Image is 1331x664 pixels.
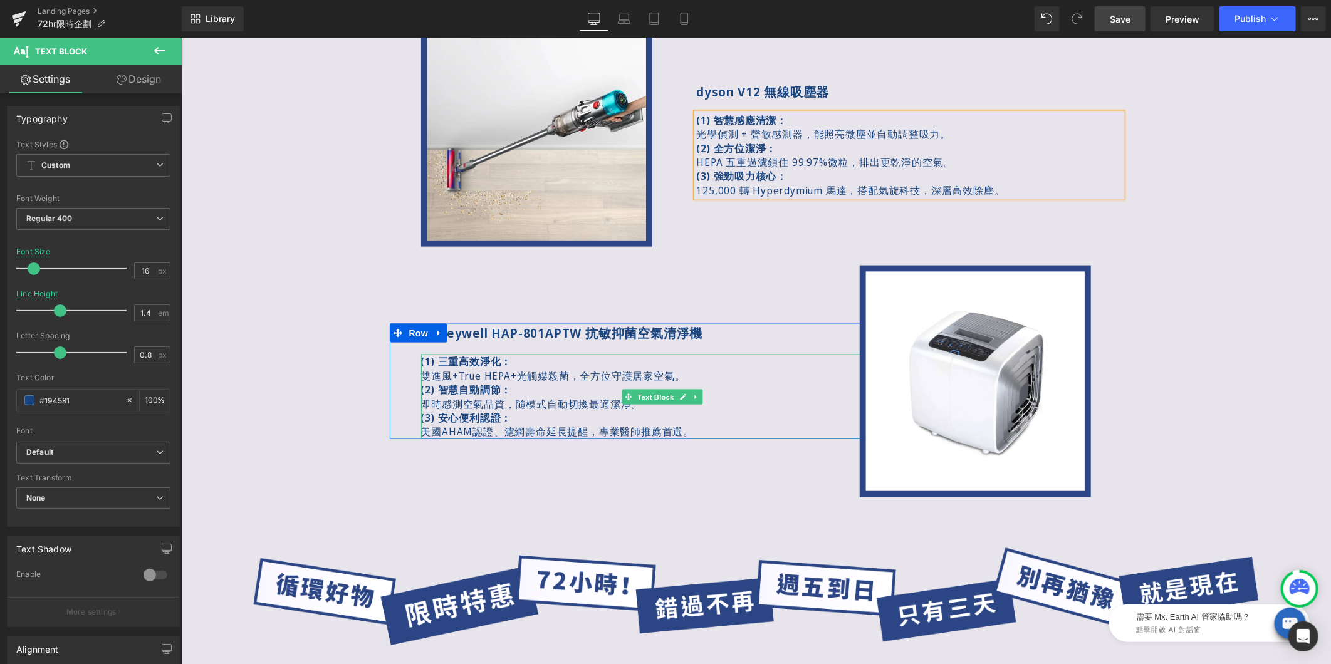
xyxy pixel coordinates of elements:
strong: (2) 智慧自動調節： [240,345,331,359]
button: Publish [1219,6,1296,31]
i: Default [26,447,53,458]
a: Expand / Collapse [508,352,521,367]
div: Text Transform [16,474,170,482]
a: Landing Pages [38,6,182,16]
span: px [158,267,169,275]
span: Library [206,13,235,24]
a: Laptop [609,6,639,31]
strong: dyson V12 無線吸塵器 [515,46,648,63]
a: Mobile [669,6,699,31]
div: Letter Spacing [16,331,170,340]
a: Tablet [639,6,669,31]
input: Color [39,393,120,407]
b: Regular 400 [26,214,73,223]
div: Font Weight [16,194,170,203]
button: Undo [1035,6,1060,31]
span: Publish [1234,14,1266,24]
span: 光學偵測 + 聲敏感測器，能照亮微塵並自動調整吸力。 [515,90,770,103]
span: Text Block [35,46,87,56]
p: More settings [66,606,117,618]
b: Custom [41,160,70,171]
span: 72hr限時企劃 [38,19,91,29]
span: 雙進風+True HEPA+光觸媒殺菌，全方位守護居家空氣。 [240,331,504,345]
a: New Library [182,6,244,31]
div: Open Intercom Messenger [1288,621,1318,651]
a: Design [93,65,184,93]
a: Expand / Collapse [250,286,266,305]
strong: (1) 三重高效淨化： [240,317,331,331]
button: More [1301,6,1326,31]
span: Row [225,286,250,305]
strong: (2) 全方位潔淨： [515,104,595,118]
p: HEPA 五重過濾鎖住 99.97%微粒，排出更乾淨的空氣。 [515,118,941,132]
div: Text Shadow [16,537,71,554]
strong: (3) 強勁吸力核心： [515,132,606,145]
span: Preview [1166,13,1199,26]
div: Typography [16,106,68,124]
span: Save [1110,13,1130,26]
a: Desktop [579,6,609,31]
span: Text Block [454,352,495,367]
button: More settings [8,597,179,626]
p: 125,000 轉 Hyperdymium 馬達，搭配氣旋科技，深層高效除塵。 [515,146,941,160]
div: Enable [16,569,131,583]
p: 美國AHAM認證、濾網壽命延長提醒，專業醫師推薦首選。 [240,387,723,401]
strong: (3) 安心便利認證： [240,373,331,387]
div: Line Height [16,289,58,298]
div: Font [16,427,170,435]
iframe: Tiledesk Widget [887,551,1137,614]
span: px [158,351,169,359]
div: Text Color [16,373,170,382]
strong: Honeywell HAP-801APTW 抗敏抑菌空氣清淨機 [240,287,522,304]
div: Alignment [16,637,59,655]
div: Font Size [16,247,51,256]
button: Redo [1065,6,1090,31]
div: Text Styles [16,139,170,149]
a: Preview [1151,6,1214,31]
span: em [158,309,169,317]
b: None [26,493,46,502]
strong: (1) 智慧感應清潔： [515,76,606,90]
div: % [140,390,170,412]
